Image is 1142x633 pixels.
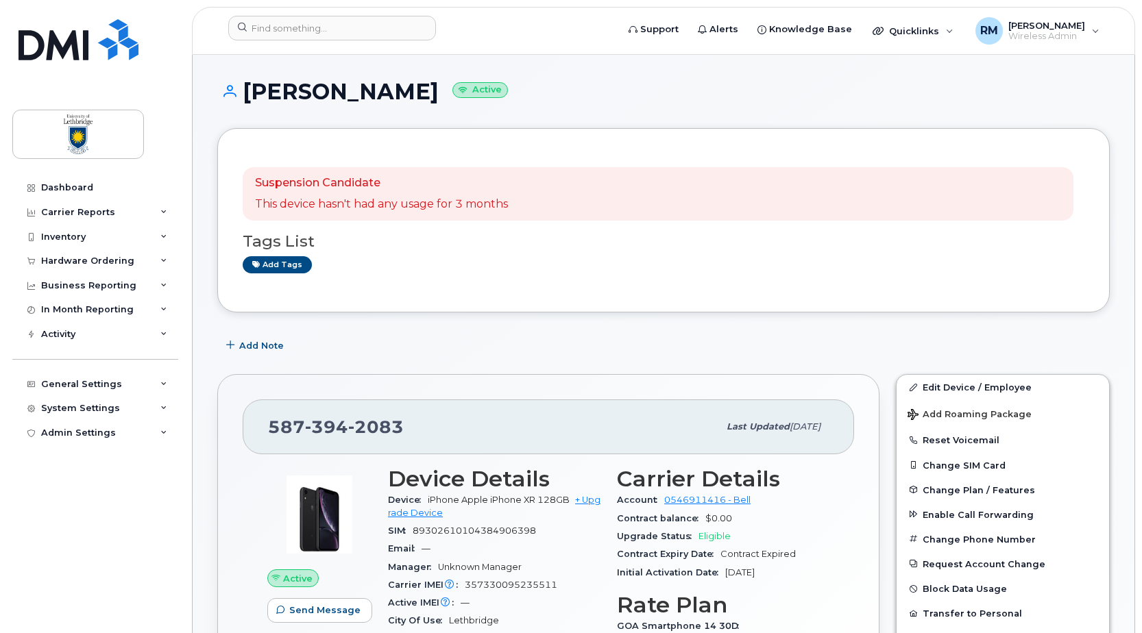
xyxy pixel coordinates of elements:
[617,567,725,578] span: Initial Activation Date
[897,399,1109,427] button: Add Roaming Package
[461,597,470,608] span: —
[255,197,508,212] p: This device hasn't had any usage for 3 months
[897,551,1109,576] button: Request Account Change
[923,509,1034,519] span: Enable Call Forwarding
[897,427,1109,452] button: Reset Voicemail
[727,421,790,432] span: Last updated
[268,417,404,437] span: 587
[388,525,413,536] span: SIM
[388,597,461,608] span: Active IMEI
[897,453,1109,477] button: Change SIM Card
[720,549,796,559] span: Contract Expired
[305,417,348,437] span: 394
[452,82,508,98] small: Active
[664,495,751,505] a: 0546911416 - Bell
[617,467,829,491] h3: Carrier Details
[465,580,557,590] span: 357330095235511
[617,513,705,523] span: Contract balance
[449,615,499,625] span: Lethbridge
[243,233,1084,250] h3: Tags List
[267,598,372,623] button: Send Message
[617,549,720,559] span: Contract Expiry Date
[255,175,508,191] p: Suspension Candidate
[923,484,1035,495] span: Change Plan / Features
[897,601,1109,625] button: Transfer to Personal
[428,495,570,505] span: iPhone Apple iPhone XR 128GB
[698,531,731,541] span: Eligible
[790,421,821,432] span: [DATE]
[388,562,438,572] span: Manager
[289,604,361,617] span: Send Message
[725,567,755,578] span: [DATE]
[388,467,600,491] h3: Device Details
[239,339,284,352] span: Add Note
[413,525,536,536] span: 89302610104384906398
[388,615,449,625] span: City Of Use
[388,495,428,505] span: Device
[617,621,746,631] span: GOA Smartphone 14 30D
[388,580,465,590] span: Carrier IMEI
[705,513,732,523] span: $0.00
[217,333,295,358] button: Add Note
[348,417,404,437] span: 2083
[438,562,522,572] span: Unknown Manager
[617,593,829,617] h3: Rate Plan
[388,543,422,554] span: Email
[897,375,1109,399] a: Edit Device / Employee
[617,531,698,541] span: Upgrade Status
[422,543,430,554] span: —
[897,477,1109,502] button: Change Plan / Features
[217,79,1110,103] h1: [PERSON_NAME]
[243,256,312,273] a: Add tags
[278,473,361,556] img: image20231002-3703462-1qb80zy.jpeg
[897,576,1109,601] button: Block Data Usage
[388,495,600,517] a: + Upgrade Device
[908,409,1032,422] span: Add Roaming Package
[897,502,1109,527] button: Enable Call Forwarding
[897,527,1109,551] button: Change Phone Number
[283,572,313,585] span: Active
[617,495,664,505] span: Account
